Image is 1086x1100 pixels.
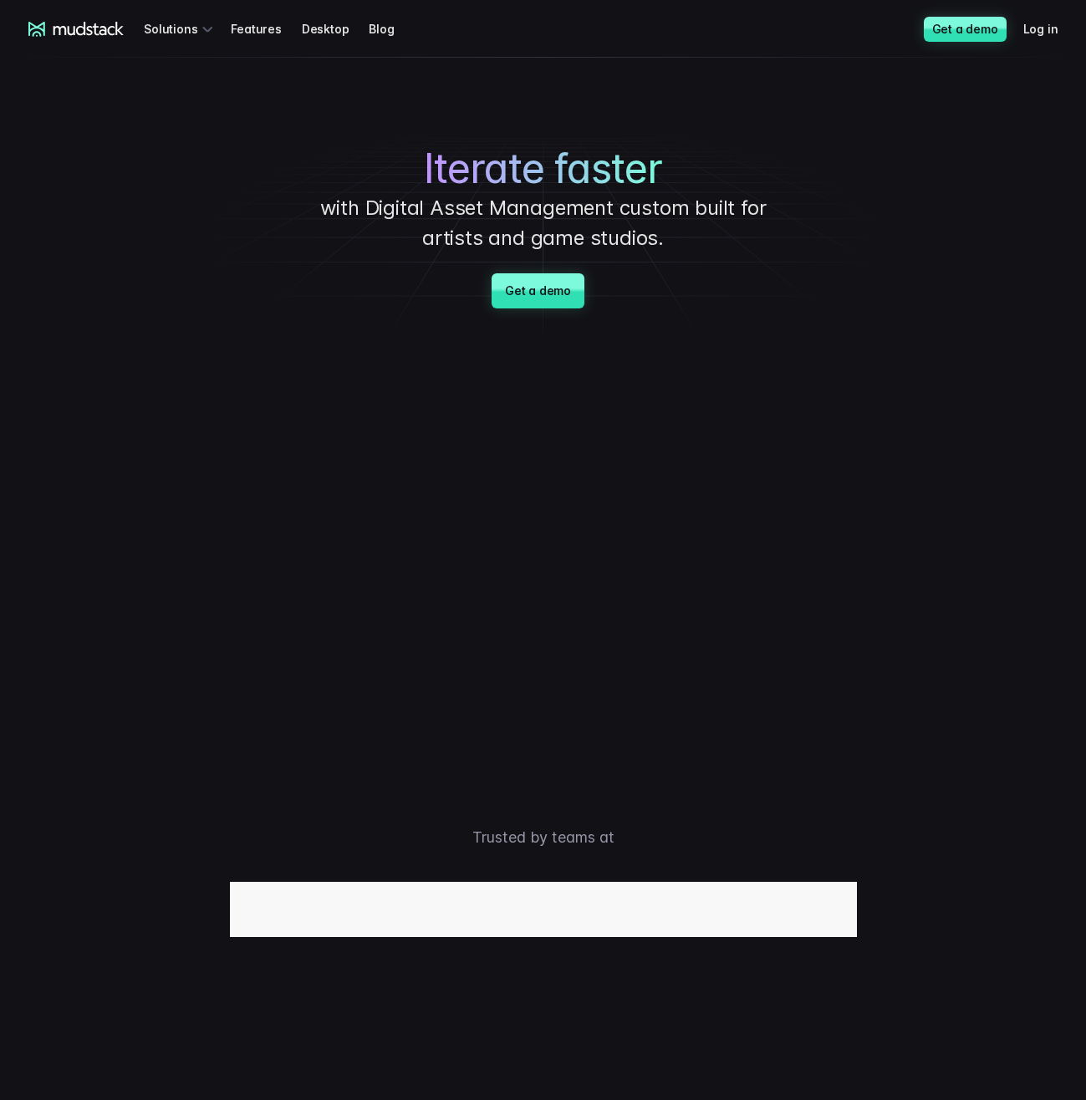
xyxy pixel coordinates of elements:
[424,145,662,193] span: Iterate faster
[369,13,414,44] a: Blog
[302,13,370,44] a: Desktop
[1023,13,1078,44] a: Log in
[144,13,217,44] div: Solutions
[293,193,794,253] p: with Digital Asset Management custom built for artists and game studios.
[28,22,125,37] a: mudstack logo
[231,13,301,44] a: Features
[924,17,1007,42] a: Get a demo
[492,273,584,308] a: Get a demo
